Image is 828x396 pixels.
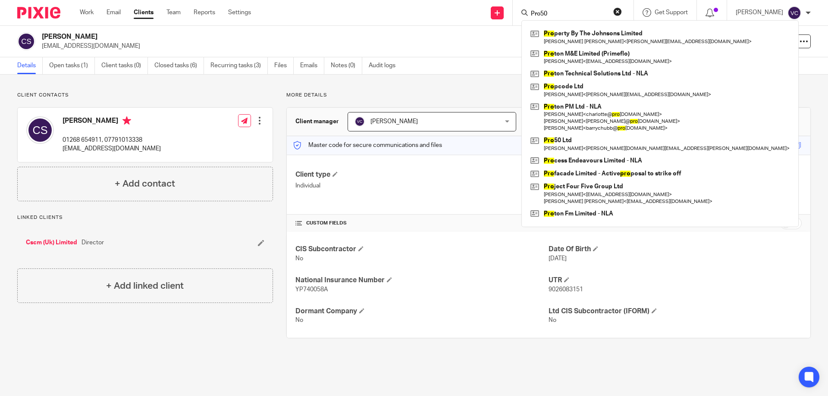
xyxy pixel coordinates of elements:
[295,307,549,316] h4: Dormant Company
[154,57,204,74] a: Closed tasks (6)
[17,57,43,74] a: Details
[17,214,273,221] p: Linked clients
[42,42,693,50] p: [EMAIL_ADDRESS][DOMAIN_NAME]
[613,7,622,16] button: Clear
[295,220,549,227] h4: CUSTOM FIELDS
[80,8,94,17] a: Work
[549,256,567,262] span: [DATE]
[107,8,121,17] a: Email
[63,116,161,127] h4: [PERSON_NAME]
[549,245,802,254] h4: Date Of Birth
[166,8,181,17] a: Team
[17,92,273,99] p: Client contacts
[655,9,688,16] span: Get Support
[63,136,161,144] p: 01268 654911, 07791013338
[17,7,60,19] img: Pixie
[354,116,365,127] img: svg%3E
[295,170,549,179] h4: Client type
[293,141,442,150] p: Master code for secure communications and files
[549,276,802,285] h4: UTR
[49,57,95,74] a: Open tasks (1)
[106,279,184,293] h4: + Add linked client
[82,238,104,247] span: Director
[26,238,77,247] a: Cscm (Uk) Limited
[26,116,54,144] img: svg%3E
[210,57,268,74] a: Recurring tasks (3)
[295,181,549,190] p: Individual
[295,287,328,293] span: YP740058A
[331,57,362,74] a: Notes (0)
[300,57,324,74] a: Emails
[286,92,811,99] p: More details
[274,57,294,74] a: Files
[228,8,251,17] a: Settings
[122,116,131,125] i: Primary
[370,118,418,125] span: [PERSON_NAME]
[295,245,549,254] h4: CIS Subcontractor
[42,32,563,41] h2: [PERSON_NAME]
[736,8,783,17] p: [PERSON_NAME]
[369,57,402,74] a: Audit logs
[549,307,802,316] h4: Ltd CIS Subcontractor (IFORM)
[295,117,339,126] h3: Client manager
[295,256,303,262] span: No
[63,144,161,153] p: [EMAIL_ADDRESS][DOMAIN_NAME]
[530,10,608,18] input: Search
[194,8,215,17] a: Reports
[295,276,549,285] h4: National Insurance Number
[134,8,154,17] a: Clients
[115,177,175,190] h4: + Add contact
[17,32,35,50] img: svg%3E
[549,287,583,293] span: 9026083151
[549,317,556,323] span: No
[787,6,801,20] img: svg%3E
[295,317,303,323] span: No
[101,57,148,74] a: Client tasks (0)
